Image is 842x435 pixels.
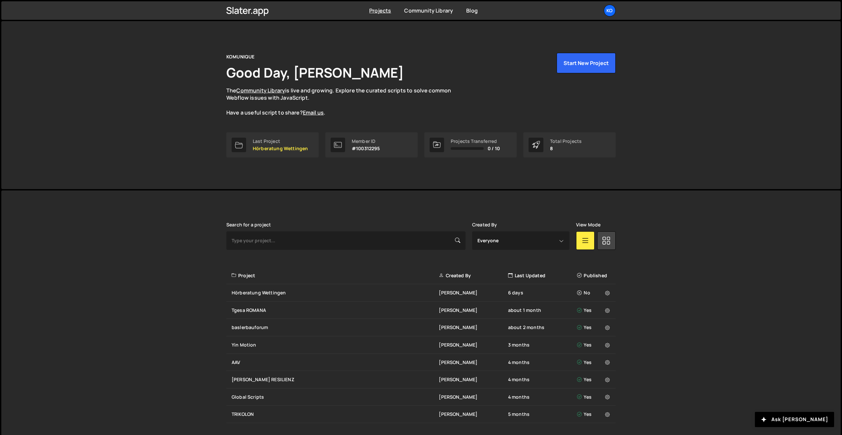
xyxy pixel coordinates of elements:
[451,139,500,144] div: Projects Transferred
[232,342,439,348] div: Yin Motion
[226,222,271,227] label: Search for a project
[226,388,616,406] a: Global Scripts [PERSON_NAME] 4 months Yes
[226,63,404,82] h1: Good Day, [PERSON_NAME]
[404,7,453,14] a: Community Library
[232,394,439,400] div: Global Scripts
[577,359,612,366] div: Yes
[232,307,439,314] div: Tgesa ROMANA
[508,411,577,418] div: 5 months
[232,411,439,418] div: TRIKOLON
[226,354,616,371] a: AAV [PERSON_NAME] 4 months Yes
[232,324,439,331] div: baslerbauforum
[577,394,612,400] div: Yes
[439,411,508,418] div: [PERSON_NAME]
[439,359,508,366] div: [PERSON_NAME]
[577,342,612,348] div: Yes
[488,146,500,151] span: 0 / 10
[557,53,616,73] button: Start New Project
[226,302,616,319] a: Tgesa ROMANA [PERSON_NAME] about 1 month Yes
[508,272,577,279] div: Last Updated
[226,132,319,157] a: Last Project Hörberatung Wettingen
[226,284,616,302] a: Hörberatung Wettingen [PERSON_NAME] 6 days No
[508,376,577,383] div: 4 months
[577,289,612,296] div: No
[232,376,439,383] div: [PERSON_NAME] RESILIENZ
[604,5,616,17] a: KO
[550,146,582,151] p: 8
[508,359,577,366] div: 4 months
[439,342,508,348] div: [PERSON_NAME]
[577,272,612,279] div: Published
[439,289,508,296] div: [PERSON_NAME]
[508,394,577,400] div: 4 months
[232,272,439,279] div: Project
[226,406,616,423] a: TRIKOLON [PERSON_NAME] 5 months Yes
[253,146,308,151] p: Hörberatung Wettingen
[236,87,285,94] a: Community Library
[508,324,577,331] div: about 2 months
[577,411,612,418] div: Yes
[232,289,439,296] div: Hörberatung Wettingen
[352,146,380,151] p: #100312295
[466,7,478,14] a: Blog
[226,371,616,388] a: [PERSON_NAME] RESILIENZ [PERSON_NAME] 4 months Yes
[550,139,582,144] div: Total Projects
[369,7,391,14] a: Projects
[508,307,577,314] div: about 1 month
[226,53,254,61] div: KOMUNIQUE
[755,412,834,427] button: Ask [PERSON_NAME]
[439,394,508,400] div: [PERSON_NAME]
[226,87,464,117] p: The is live and growing. Explore the curated scripts to solve common Webflow issues with JavaScri...
[226,231,466,250] input: Type your project...
[439,376,508,383] div: [PERSON_NAME]
[472,222,497,227] label: Created By
[226,319,616,336] a: baslerbauforum [PERSON_NAME] about 2 months Yes
[226,336,616,354] a: Yin Motion [PERSON_NAME] 3 months Yes
[352,139,380,144] div: Member ID
[303,109,324,116] a: Email us
[577,376,612,383] div: Yes
[576,222,600,227] label: View Mode
[439,324,508,331] div: [PERSON_NAME]
[439,307,508,314] div: [PERSON_NAME]
[232,359,439,366] div: AAV
[577,324,612,331] div: Yes
[508,342,577,348] div: 3 months
[439,272,508,279] div: Created By
[508,289,577,296] div: 6 days
[577,307,612,314] div: Yes
[253,139,308,144] div: Last Project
